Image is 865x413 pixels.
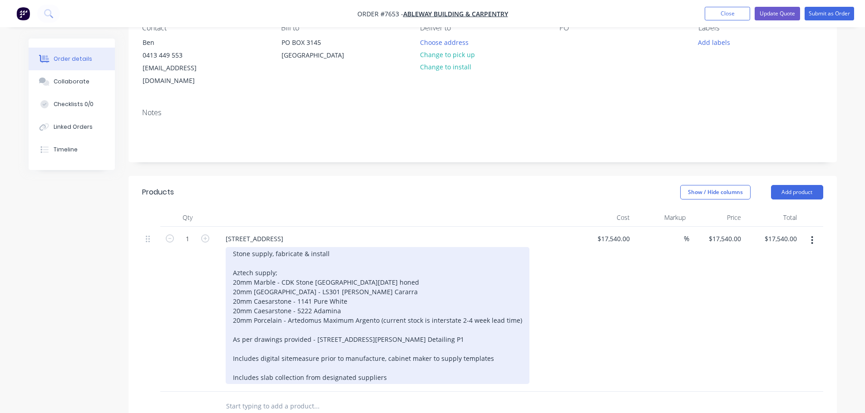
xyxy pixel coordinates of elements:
[142,108,823,117] div: Notes
[29,48,115,70] button: Order details
[771,185,823,199] button: Add product
[633,209,689,227] div: Markup
[415,49,479,61] button: Change to pick up
[282,36,357,49] div: PO BOX 3145
[415,61,476,73] button: Change to install
[29,116,115,138] button: Linked Orders
[415,36,473,48] button: Choose address
[29,93,115,116] button: Checklists 0/0
[143,36,218,49] div: Ben
[135,36,226,87] div: Ben0413 449 553[EMAIL_ADDRESS][DOMAIN_NAME]
[54,123,93,131] div: Linked Orders
[16,7,30,20] img: Factory
[698,24,823,32] div: Labels
[281,24,405,32] div: Bill to
[420,24,544,32] div: Deliver to
[54,78,89,86] div: Collaborate
[143,62,218,87] div: [EMAIL_ADDRESS][DOMAIN_NAME]
[755,7,800,20] button: Update Quote
[705,7,750,20] button: Close
[54,55,92,63] div: Order details
[745,209,801,227] div: Total
[142,24,267,32] div: Contact
[693,36,735,48] button: Add labels
[218,232,291,245] div: [STREET_ADDRESS]
[29,70,115,93] button: Collaborate
[357,10,403,18] span: Order #7653 -
[805,7,854,20] button: Submit as Order
[282,49,357,62] div: [GEOGRAPHIC_DATA]
[680,185,751,199] button: Show / Hide columns
[559,24,684,32] div: PO
[29,138,115,161] button: Timeline
[274,36,365,65] div: PO BOX 3145[GEOGRAPHIC_DATA]
[54,100,94,108] div: Checklists 0/0
[160,209,215,227] div: Qty
[403,10,508,18] a: Ableway Building & Carpentry
[226,247,529,384] div: Stone supply, fabricate & install Aztech supply; 20mm Marble - CDK Stone [GEOGRAPHIC_DATA][DATE] ...
[54,146,78,154] div: Timeline
[578,209,634,227] div: Cost
[143,49,218,62] div: 0413 449 553
[142,187,174,198] div: Products
[684,233,689,244] span: %
[689,209,745,227] div: Price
